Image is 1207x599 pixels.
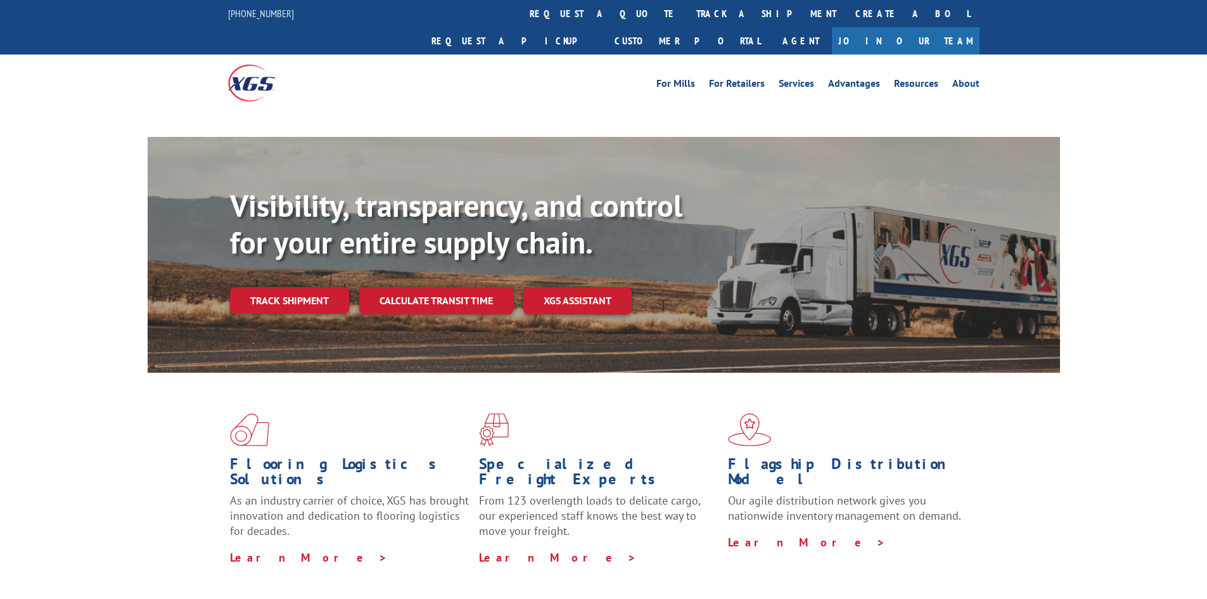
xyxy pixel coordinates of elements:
h1: Flagship Distribution Model [728,456,968,493]
a: Advantages [828,79,880,93]
img: xgs-icon-focused-on-flooring-red [479,413,509,446]
img: xgs-icon-total-supply-chain-intelligence-red [230,413,269,446]
a: For Mills [656,79,695,93]
a: Customer Portal [605,27,770,55]
h1: Flooring Logistics Solutions [230,456,469,493]
a: Services [779,79,814,93]
a: Resources [894,79,938,93]
a: Learn More > [479,550,637,565]
a: About [952,79,980,93]
a: Request a pickup [422,27,605,55]
a: Learn More > [728,535,886,550]
p: From 123 overlength loads to delicate cargo, our experienced staff knows the best way to move you... [479,493,718,550]
a: For Retailers [709,79,765,93]
a: [PHONE_NUMBER] [228,7,294,20]
a: Learn More > [230,550,388,565]
span: Our agile distribution network gives you nationwide inventory management on demand. [728,493,961,523]
a: Calculate transit time [359,287,513,314]
a: Agent [770,27,832,55]
a: XGS ASSISTANT [523,287,632,314]
a: Track shipment [230,287,349,314]
span: As an industry carrier of choice, XGS has brought innovation and dedication to flooring logistics... [230,493,469,538]
a: Join Our Team [832,27,980,55]
b: Visibility, transparency, and control for your entire supply chain. [230,186,682,262]
img: xgs-icon-flagship-distribution-model-red [728,413,772,446]
h1: Specialized Freight Experts [479,456,718,493]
